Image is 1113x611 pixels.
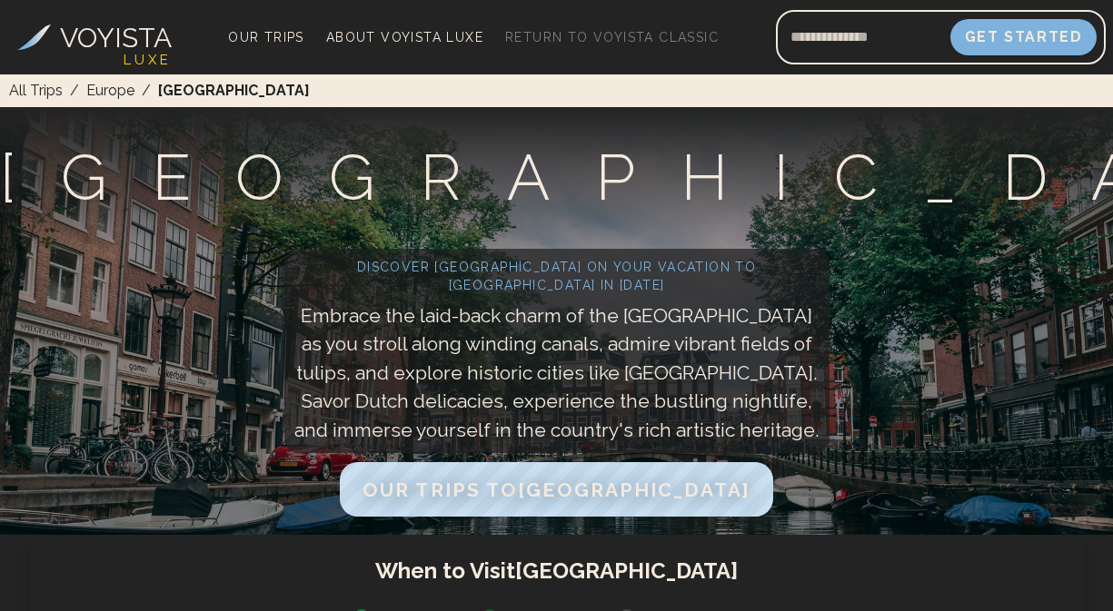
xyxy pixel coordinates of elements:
h3: VOYISTA [60,17,172,58]
a: Return to Voyista Classic [498,25,726,50]
h4: L U X E [124,50,168,71]
a: VOYISTA [17,17,172,58]
a: Our Trips [221,25,312,50]
a: Europe [86,80,134,102]
span: Return to Voyista Classic [505,30,719,44]
button: Our Trips to[GEOGRAPHIC_DATA] [340,462,773,517]
span: [GEOGRAPHIC_DATA] [158,80,310,102]
span: Our Trips to [GEOGRAPHIC_DATA] [363,478,750,501]
button: Get Started [950,19,1098,55]
span: Our Trips [228,30,304,44]
span: / [70,80,79,102]
p: Embrace the laid-back charm of the [GEOGRAPHIC_DATA] as you stroll along winding canals, admire v... [293,301,820,445]
h2: Discover [GEOGRAPHIC_DATA] on your vacation to [GEOGRAPHIC_DATA] in [DATE] [293,258,820,294]
span: About Voyista Luxe [326,30,483,44]
input: Email address [776,15,950,59]
span: / [142,80,151,102]
h1: When to Visit [GEOGRAPHIC_DATA] [51,557,1062,586]
a: Our Trips to[GEOGRAPHIC_DATA] [340,483,773,500]
a: All Trips [9,80,63,102]
img: Voyista Logo [17,25,51,50]
a: About Voyista Luxe [319,25,491,50]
